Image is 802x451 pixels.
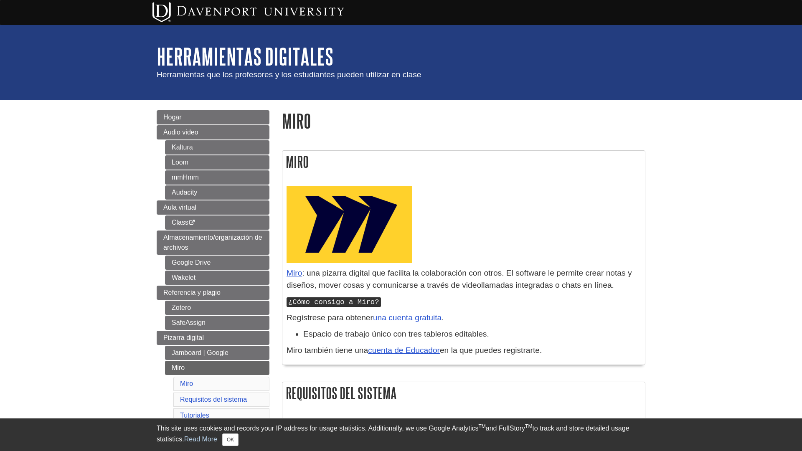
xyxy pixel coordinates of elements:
a: Kaltura [165,140,269,155]
a: Read More [184,436,217,443]
a: Class [165,215,269,230]
a: Wakelet [165,271,269,285]
a: Zotero [165,301,269,315]
p: Miro se puede utilizar en diferentes tipos de dispositivos. [287,418,641,430]
a: Pizarra digital [157,331,269,345]
span: Audio video [163,129,198,136]
a: Tutoriales [PERSON_NAME] [180,412,235,429]
a: Hogar [157,110,269,124]
a: Miro [287,269,302,277]
div: This site uses cookies and records your IP address for usage statistics. Additionally, we use Goo... [157,423,645,446]
font: Espacio de trabajo único con tres tableros editables. [303,329,489,338]
sup: TM [478,423,485,429]
img: miro logo [287,186,412,263]
h2: Miro [282,151,645,173]
a: SafeAssign [165,316,269,330]
a: Miro [180,380,193,387]
span: Almacenamiento/organización de archivos [163,234,262,251]
a: Aula virtual [157,200,269,215]
p: : una pizarra digital que facilita la colaboración con otros. El software le permite crear notas ... [287,267,641,291]
a: Audacity [165,185,269,200]
a: Referencia y plagio [157,286,269,300]
p: Miro también tiene una en la que puedes registrarte. [287,345,641,357]
span: Hogar [163,114,182,121]
span: Pizarra digital [163,334,204,341]
p: Regístrese para obtener . [287,312,641,324]
button: Close [222,433,239,446]
a: mmHmm [165,170,269,185]
a: Google Drive [165,256,269,270]
a: Requisitos del sistema [180,396,247,403]
a: Audio video [157,125,269,139]
h1: Miro [282,110,645,132]
a: Almacenamiento/organización de archivos [157,231,269,255]
a: cuenta de Educador [368,346,440,355]
span: Herramientas que los profesores y los estudiantes pueden utilizar en clase [157,70,421,79]
a: una cuenta gratuita [373,313,442,322]
span: Aula virtual [163,204,196,211]
h2: Requisitos del sistema [282,382,645,404]
img: Davenport University [152,2,344,22]
a: Herramientas digitales [157,43,333,69]
kbd: ¿Cómo consigo a Miro? [287,297,381,307]
i: This link opens in a new window [188,220,195,225]
a: Loom [165,155,269,170]
sup: TM [525,423,532,429]
span: Referencia y plagio [163,289,221,296]
a: Jamboard | Google [165,346,269,360]
a: Miro [165,361,269,375]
